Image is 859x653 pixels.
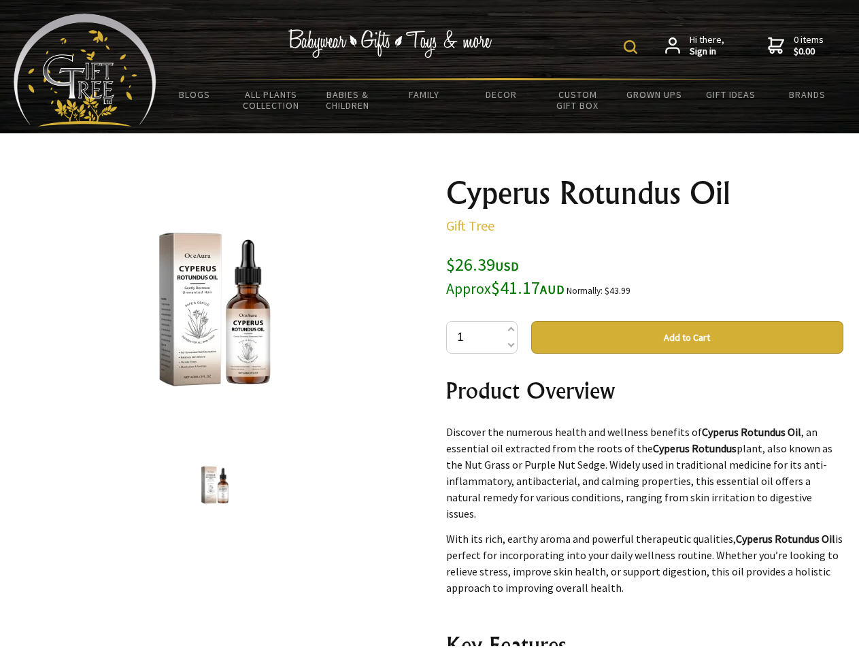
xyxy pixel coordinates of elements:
[624,40,637,54] img: product search
[309,80,386,120] a: Babies & Children
[690,34,724,58] span: Hi there,
[539,80,616,120] a: Custom Gift Box
[768,34,824,58] a: 0 items$0.00
[446,531,843,596] p: With its rich, earthy aroma and powerful therapeutic qualities, is perfect for incorporating into...
[189,459,241,511] img: Cyperus Rotundus Oil
[736,532,835,546] strong: Cyperus Rotundus Oil
[794,33,824,58] span: 0 items
[794,46,824,58] strong: $0.00
[653,441,737,455] strong: Cyperus Rotundus
[446,374,843,407] h2: Product Overview
[495,258,519,274] span: USD
[616,80,692,109] a: Grown Ups
[156,80,233,109] a: BLOGS
[531,321,843,354] button: Add to Cart
[233,80,310,120] a: All Plants Collection
[446,177,843,210] h1: Cyperus Rotundus Oil
[109,203,321,416] img: Cyperus Rotundus Oil
[288,29,492,58] img: Babywear - Gifts - Toys & more
[386,80,463,109] a: Family
[690,46,724,58] strong: Sign in
[665,34,724,58] a: Hi there,Sign in
[446,424,843,522] p: Discover the numerous health and wellness benefits of , an essential oil extracted from the roots...
[446,280,491,298] small: Approx
[14,14,156,127] img: Babyware - Gifts - Toys and more...
[702,425,801,439] strong: Cyperus Rotundus Oil
[462,80,539,109] a: Decor
[540,282,565,297] span: AUD
[446,253,565,299] span: $26.39 $41.17
[769,80,846,109] a: Brands
[692,80,769,109] a: Gift Ideas
[446,217,494,234] a: Gift Tree
[567,285,630,297] small: Normally: $43.99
